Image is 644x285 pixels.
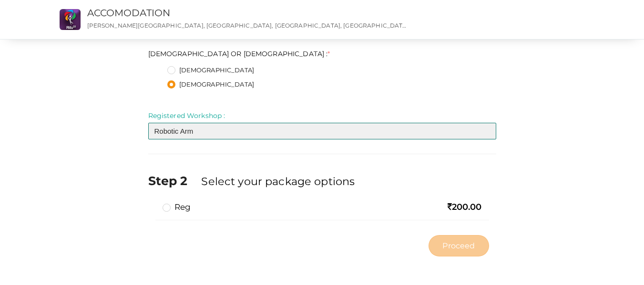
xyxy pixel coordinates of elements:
label: Step 2 [148,172,200,189]
label: Select your package options [201,174,355,189]
label: [DEMOGRAPHIC_DATA] OR [DEMOGRAPHIC_DATA] : [148,49,330,59]
label: reg [163,201,191,213]
span: 200.00 [448,202,482,212]
span: Proceed [442,240,475,251]
a: ACCOMODATION [87,7,171,19]
label: [DEMOGRAPHIC_DATA] [167,80,255,89]
button: Proceed [429,235,489,256]
label: [DEMOGRAPHIC_DATA] [167,66,255,75]
img: ZT3KRQHB_small.png [60,9,81,30]
p: [PERSON_NAME][GEOGRAPHIC_DATA], [GEOGRAPHIC_DATA], [GEOGRAPHIC_DATA], [GEOGRAPHIC_DATA], [GEOGRAP... [87,21,409,29]
label: Registered Workshop : [148,111,225,120]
